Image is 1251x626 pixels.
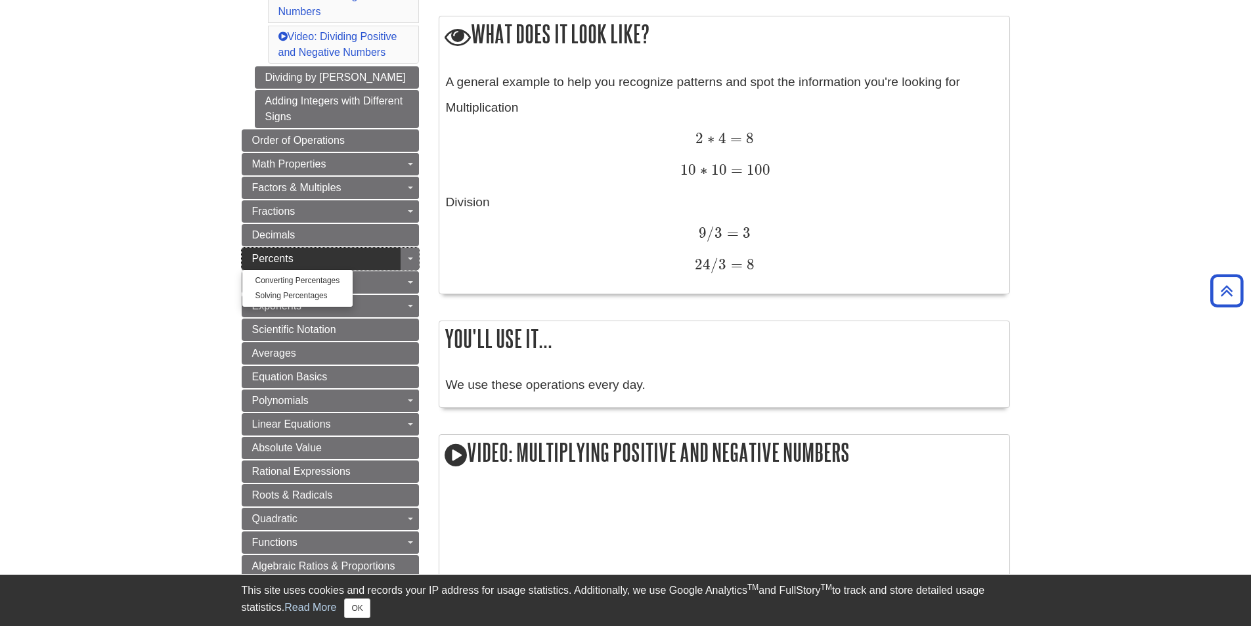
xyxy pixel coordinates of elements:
span: Absolute Value [252,442,322,453]
a: Adding Integers with Different Signs [255,90,419,128]
a: Algebraic Ratios & Proportions [242,555,419,577]
span: 9 [699,224,707,242]
a: Video: Dividing Positive and Negative Numbers [278,31,397,58]
a: Back to Top [1206,282,1248,300]
span: Math Properties [252,158,326,169]
p: A general example to help you recognize patterns and spot the information you're looking for [446,73,1003,92]
h2: You'll use it... [439,321,1009,356]
span: 3 [714,224,722,242]
a: Solving Percentages [242,288,353,303]
a: Averages [242,342,419,365]
a: Rational Expressions [242,460,419,483]
a: Scientific Notation [242,319,419,341]
span: 24 [695,256,711,273]
h2: Video: Multiplying Positive and Negative Numbers [439,435,1009,472]
span: Roots & Radicals [252,489,333,501]
span: 2 [695,129,703,147]
span: 3 [718,256,726,273]
span: = [726,256,742,273]
span: 4 [715,129,726,147]
span: Linear Equations [252,418,331,430]
a: Quadratic [242,508,419,530]
span: Averages [252,347,296,359]
span: Equation Basics [252,371,328,382]
a: Linear Equations [242,413,419,436]
a: Roots & Radicals [242,484,419,506]
span: Percents [252,253,294,264]
a: Order of Operations [242,129,419,152]
span: Functions [252,537,297,548]
span: 10 [680,161,696,179]
span: Decimals [252,229,296,240]
span: Algebraic Ratios & Proportions [252,560,395,571]
span: = [727,161,743,179]
span: / [711,256,718,273]
span: ∗ [703,129,714,147]
span: 100 [743,161,770,179]
a: Absolute Value [242,437,419,459]
span: 8 [742,129,754,147]
a: Dividing by [PERSON_NAME] [255,66,419,89]
a: Read More [284,602,336,613]
span: / [707,224,714,242]
span: 10 [708,161,727,179]
a: Math Properties [242,153,419,175]
span: ∗ [696,161,707,179]
span: 3 [739,224,751,242]
sup: TM [747,583,758,592]
a: Decimals [242,224,419,246]
span: = [722,224,738,242]
a: Converting Percentages [242,273,353,288]
button: Close [344,598,370,618]
span: Order of Operations [252,135,345,146]
span: = [726,129,742,147]
span: Quadratic [252,513,297,524]
span: Polynomials [252,395,309,406]
span: Fractions [252,206,296,217]
span: Exponents [252,300,302,311]
a: Equation Basics [242,366,419,388]
div: This site uses cookies and records your IP address for usage statistics. Additionally, we use Goo... [242,583,1010,618]
div: Multiplication Division [446,73,1003,288]
span: Scientific Notation [252,324,336,335]
span: 8 [743,256,755,273]
p: We use these operations every day. [446,376,1003,395]
h2: What does it look like? [439,16,1009,54]
span: Factors & Multiples [252,182,341,193]
sup: TM [821,583,832,592]
a: Percents [242,248,419,270]
a: Polynomials [242,390,419,412]
span: Rational Expressions [252,466,351,477]
a: Functions [242,531,419,554]
a: Factors & Multiples [242,177,419,199]
a: Fractions [242,200,419,223]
